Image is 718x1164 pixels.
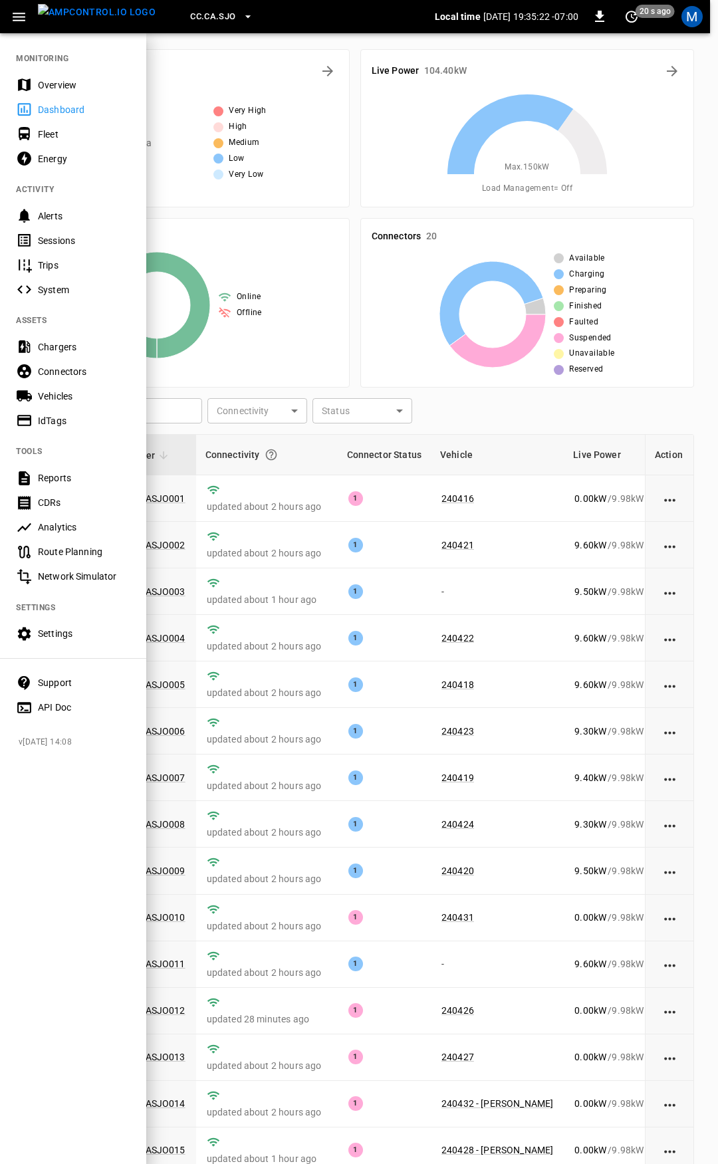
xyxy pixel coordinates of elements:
[38,365,130,378] div: Connectors
[190,9,235,25] span: CC.CA.SJO
[38,627,130,640] div: Settings
[38,340,130,354] div: Chargers
[38,152,130,166] div: Energy
[38,283,130,296] div: System
[435,10,481,23] p: Local time
[483,10,578,23] p: [DATE] 19:35:22 -07:00
[38,496,130,509] div: CDRs
[38,471,130,485] div: Reports
[19,736,136,749] span: v [DATE] 14:08
[38,676,130,689] div: Support
[38,128,130,141] div: Fleet
[38,259,130,272] div: Trips
[38,78,130,92] div: Overview
[38,209,130,223] div: Alerts
[681,6,703,27] div: profile-icon
[38,545,130,558] div: Route Planning
[636,5,675,18] span: 20 s ago
[621,6,642,27] button: set refresh interval
[38,390,130,403] div: Vehicles
[38,414,130,427] div: IdTags
[38,521,130,534] div: Analytics
[38,234,130,247] div: Sessions
[38,570,130,583] div: Network Simulator
[38,701,130,714] div: API Doc
[38,4,156,21] img: ampcontrol.io logo
[38,103,130,116] div: Dashboard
